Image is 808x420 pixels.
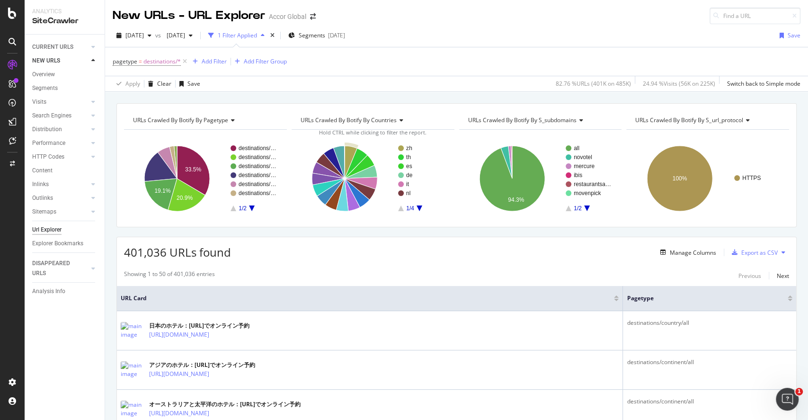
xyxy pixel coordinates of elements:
div: 日本のホテル：[URL]でオンライン予約 [149,322,250,330]
div: アジアのホテル：[URL]でオンライン予約 [149,361,255,369]
div: Analysis Info [32,286,65,296]
button: Add Filter Group [231,56,287,67]
text: 1/4 [406,205,414,212]
div: Manage Columns [670,249,716,257]
a: Distribution [32,125,89,134]
button: Add Filter [189,56,227,67]
h4: URLs Crawled By Botify By countries [299,113,446,128]
div: Clear [157,80,171,88]
a: Search Engines [32,111,89,121]
div: Save [788,31,800,39]
div: Switch back to Simple mode [727,80,800,88]
text: 94.3% [508,197,524,203]
a: Inlinks [32,179,89,189]
a: Sitemaps [32,207,89,217]
text: zh [406,145,412,152]
div: Sitemaps [32,207,56,217]
a: [URL][DOMAIN_NAME] [149,369,209,379]
button: 1 Filter Applied [204,28,268,43]
span: URLs Crawled By Botify By s_subdomains [468,116,577,124]
div: Analytics [32,8,97,16]
a: DISAPPEARED URLS [32,259,89,278]
a: Overview [32,70,98,80]
div: Save [187,80,200,88]
a: Performance [32,138,89,148]
svg: A chart. [124,137,284,220]
div: DISAPPEARED URLS [32,259,80,278]
span: 1 [795,388,803,395]
text: 19.1% [154,188,170,194]
div: [DATE] [328,31,345,39]
button: Switch back to Simple mode [723,76,800,91]
span: Hold CTRL while clicking to filter the report. [319,129,426,136]
div: 1 Filter Applied [218,31,257,39]
text: destinations/… [239,190,276,197]
div: 82.76 % URLs ( 401K on 485K ) [556,80,631,88]
span: Segments [299,31,325,39]
div: Segments [32,83,58,93]
span: destinations/* [143,55,181,68]
div: destinations/continent/all [627,397,792,406]
span: URLs Crawled By Botify By pagetype [133,116,228,124]
div: Performance [32,138,65,148]
button: Clear [144,76,171,91]
text: 1/2 [574,205,582,212]
svg: A chart. [292,137,452,220]
text: nl [406,190,410,197]
button: Next [777,270,789,281]
div: Search Engines [32,111,71,121]
iframe: Intercom live chat [776,388,799,411]
div: Add Filter Group [244,57,287,65]
text: mercure [574,163,595,170]
span: URLs Crawled By Botify By s_url_protocol [635,116,743,124]
div: HTTP Codes [32,152,64,162]
input: Find a URL [710,8,800,24]
div: Overview [32,70,55,80]
text: th [406,154,411,161]
div: Add Filter [202,57,227,65]
a: Analysis Info [32,286,98,296]
a: HTTP Codes [32,152,89,162]
h4: URLs Crawled By Botify By pagetype [131,113,278,128]
div: NEW URLS [32,56,60,66]
text: restaurantsa… [574,181,611,188]
button: Save [776,28,800,43]
a: NEW URLS [32,56,89,66]
text: es [406,163,412,170]
a: Outlinks [32,193,89,203]
span: 401,036 URLs found [124,244,231,260]
text: novotel [574,154,592,161]
a: [URL][DOMAIN_NAME] [149,409,209,418]
text: de [406,172,413,179]
a: Url Explorer [32,225,98,235]
img: main image [121,361,144,378]
svg: A chart. [626,137,789,220]
h4: URLs Crawled By Botify By s_subdomains [466,113,613,128]
div: destinations/continent/all [627,358,792,366]
div: Inlinks [32,179,49,189]
svg: A chart. [459,137,620,220]
span: URLs Crawled By Botify By countries [301,116,397,124]
text: destinations/… [239,181,276,188]
a: [URL][DOMAIN_NAME] [149,330,209,340]
text: 33.5% [185,166,201,173]
button: Segments[DATE] [284,28,349,43]
a: CURRENT URLS [32,42,89,52]
button: Export as CSV [728,245,778,260]
span: pagetype [627,294,773,303]
text: 20.9% [177,195,193,201]
div: destinations/country/all [627,319,792,327]
button: Manage Columns [657,247,716,258]
div: times [268,31,276,40]
div: 24.94 % Visits ( 56K on 225K ) [643,80,715,88]
button: Previous [738,270,761,281]
span: URL Card [121,294,612,303]
div: Accor Global [269,12,306,21]
div: Showing 1 to 50 of 401,036 entries [124,270,215,281]
div: Previous [738,272,761,280]
text: destinations/… [239,145,276,152]
img: main image [121,322,144,339]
